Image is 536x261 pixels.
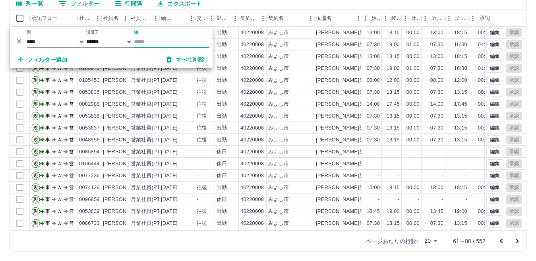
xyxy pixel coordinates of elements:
div: 営業社員(PT契約) [131,77,172,84]
text: 営 [69,113,74,119]
div: [DATE] [161,172,178,180]
button: メニュー [352,12,364,24]
div: 出勤 [217,184,227,191]
div: 40220008 [240,77,264,84]
div: 19:00 [387,41,400,48]
div: 18:15 [454,29,467,37]
div: 営業社員(PT契約) [131,101,172,108]
div: 承認 [478,10,519,27]
div: 00:00 [478,77,491,84]
div: - [442,172,443,180]
button: フィルター追加 [12,52,74,67]
div: 承認 [480,10,490,27]
div: 07:30 [430,89,443,96]
div: 営業社員(PT契約) [131,148,172,156]
div: 00:00 [406,89,420,96]
div: [PERSON_NAME]児童クラブ [316,41,385,48]
div: 0077236 [79,172,100,180]
text: 営 [69,101,74,107]
div: 交通費 [195,10,215,27]
div: - [378,172,380,180]
div: 0048556 [79,136,100,144]
div: 01:00 [406,65,420,72]
div: 勤務区分 [215,10,239,27]
div: 13:00 [430,29,443,37]
div: 00:00 [406,53,420,60]
button: 編集 [486,76,503,85]
button: 削除 [13,35,25,47]
text: 事 [45,185,50,190]
div: 13:15 [387,124,400,132]
label: 列 [27,29,31,35]
div: - [398,172,400,180]
div: 契約名 [267,10,314,27]
div: 40220008 [240,184,264,191]
div: [PERSON_NAME]児童クラブ [316,148,385,156]
div: 休日 [217,172,227,180]
div: - [378,148,380,156]
div: [PERSON_NAME]児童クラブ [316,65,385,72]
div: - [442,148,443,156]
div: 07:30 [367,65,380,72]
div: [DATE] [161,77,178,84]
div: 休憩 [411,10,420,27]
div: フィルター表示 [10,27,213,68]
div: 00:00 [406,29,420,37]
div: - [398,160,400,168]
div: 出勤 [217,53,227,60]
text: Ａ [57,173,62,178]
div: [PERSON_NAME]児童クラブ [316,53,385,60]
button: 編集 [486,159,503,168]
div: 40220008 [240,89,264,96]
div: 0053837 [79,124,100,132]
button: 編集 [486,100,503,108]
div: - [466,172,467,180]
div: 17:45 [387,101,400,108]
div: みよし市 [268,53,289,60]
div: みよし市 [268,101,289,108]
div: 往復 [197,136,207,144]
div: 08:00 [430,77,443,84]
div: 契約名 [268,10,284,27]
text: 営 [69,185,74,190]
div: 0106444 [79,160,100,168]
div: [PERSON_NAME] [103,112,146,120]
text: 現 [33,89,38,95]
div: 営業社員(PT契約) [131,172,172,180]
div: 往復 [197,184,207,191]
div: 13:00 [367,29,380,37]
div: 社員番号 [79,10,92,27]
text: 現 [33,161,38,166]
div: 18:15 [454,184,467,191]
div: 出勤 [217,89,227,96]
div: [PERSON_NAME] [103,184,146,191]
div: 出勤 [217,77,227,84]
div: 勤務日 [159,10,195,27]
text: 営 [69,173,74,178]
div: 契約コード [240,10,257,27]
div: 18:15 [454,53,467,60]
div: [PERSON_NAME]児童クラブ [316,124,385,132]
div: 営業社員(PT契約) [131,89,172,96]
div: 20 [421,235,440,247]
div: みよし市 [268,160,289,168]
div: - [466,160,467,168]
div: 0053838 [79,112,100,120]
div: 勤務日 [161,10,174,27]
div: 00:00 [478,136,491,144]
div: 16:30 [454,65,467,72]
div: 出勤 [217,112,227,120]
div: [PERSON_NAME]児童クラブ [316,112,385,120]
div: 社員名 [103,10,118,27]
div: [DATE] [161,101,178,108]
div: 13:00 [367,184,380,191]
div: [PERSON_NAME] [103,136,146,144]
div: 40220008 [240,41,264,48]
div: 始業 [362,10,382,27]
div: 承認フロー [31,10,58,27]
div: 社員区分 [129,10,159,27]
button: 編集 [486,112,503,120]
div: 40220008 [240,136,264,144]
div: - [398,148,400,156]
div: 出勤 [217,124,227,132]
